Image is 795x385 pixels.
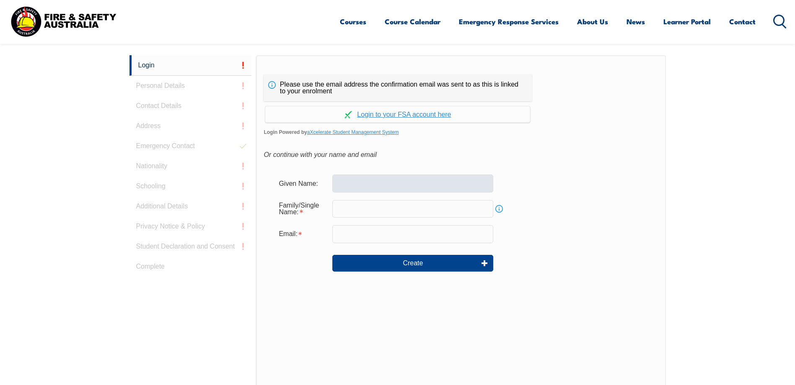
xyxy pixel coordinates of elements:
a: Emergency Response Services [459,10,559,33]
div: Family/Single Name is required. [272,198,332,220]
a: Info [493,203,505,215]
span: Login Powered by [264,126,658,139]
a: aXcelerate Student Management System [307,129,399,135]
a: Courses [340,10,366,33]
a: About Us [577,10,608,33]
a: Course Calendar [385,10,440,33]
button: Create [332,255,493,272]
a: Contact [729,10,756,33]
a: Login [129,55,252,76]
div: Email is required. [272,226,332,242]
div: Given Name: [272,175,332,191]
div: Or continue with your name and email [264,149,658,161]
a: News [627,10,645,33]
div: Please use the email address the confirmation email was sent to as this is linked to your enrolment [264,74,532,101]
img: Log in withaxcelerate [344,111,352,118]
a: Learner Portal [663,10,711,33]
